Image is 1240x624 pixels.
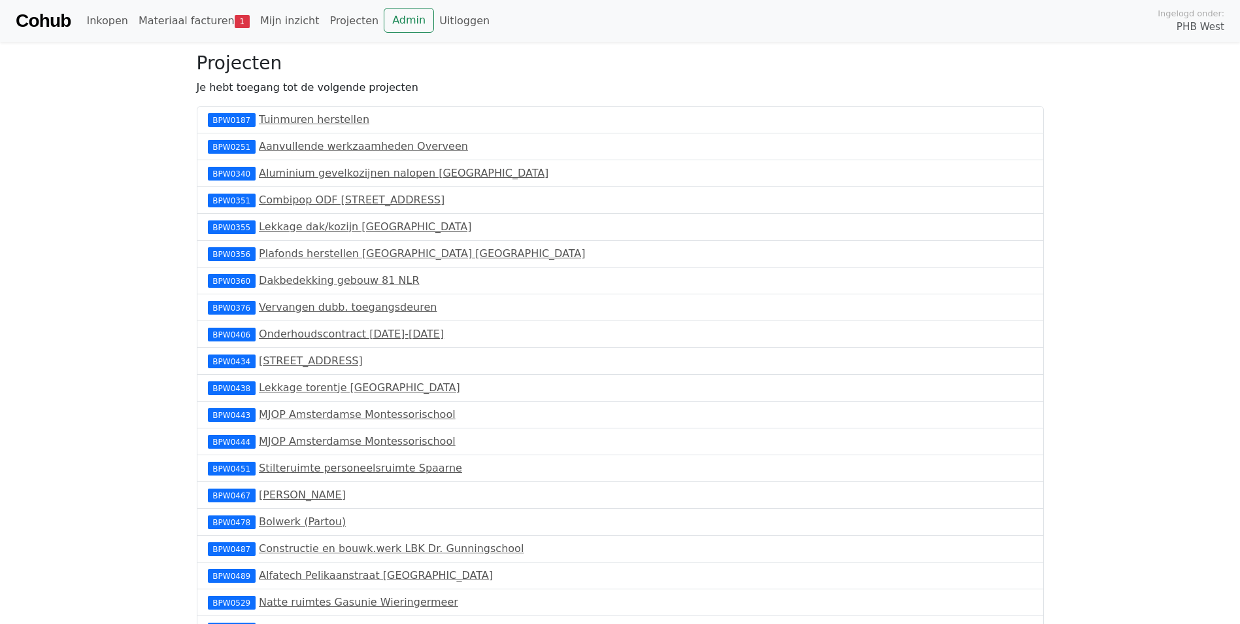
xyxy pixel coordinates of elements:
[1177,20,1224,35] span: PHB West
[208,301,256,314] div: BPW0376
[259,113,369,126] a: Tuinmuren herstellen
[259,167,548,179] a: Aluminium gevelkozijnen nalopen [GEOGRAPHIC_DATA]
[324,8,384,34] a: Projecten
[208,140,256,153] div: BPW0251
[259,274,419,286] a: Dakbedekking gebouw 81 NLR
[235,15,250,28] span: 1
[1158,7,1224,20] span: Ingelogd onder:
[259,515,346,528] a: Bolwerk (Partou)
[208,515,256,529] div: BPW0478
[259,408,456,421] a: MJOP Amsterdamse Montessorischool
[259,542,524,555] a: Constructie en bouwk.werk LBK Dr. Gunningschool
[259,462,462,474] a: Stilteruimte personeelsruimte Spaarne
[384,8,434,33] a: Admin
[197,52,1044,75] h3: Projecten
[259,489,346,501] a: [PERSON_NAME]
[259,247,585,260] a: Plafonds herstellen [GEOGRAPHIC_DATA] [GEOGRAPHIC_DATA]
[208,167,256,180] div: BPW0340
[208,274,256,287] div: BPW0360
[255,8,325,34] a: Mijn inzicht
[259,301,437,313] a: Vervangen dubb. toegangsdeuren
[208,194,256,207] div: BPW0351
[259,328,444,340] a: Onderhoudscontract [DATE]-[DATE]
[208,435,256,448] div: BPW0444
[133,8,255,34] a: Materiaal facturen1
[197,80,1044,95] p: Je hebt toegang tot de volgende projecten
[259,194,444,206] a: Combipop ODF [STREET_ADDRESS]
[208,596,256,609] div: BPW0529
[259,220,471,233] a: Lekkage dak/kozijn [GEOGRAPHIC_DATA]
[208,220,256,234] div: BPW0355
[208,113,256,126] div: BPW0187
[259,355,363,367] a: [STREET_ADDRESS]
[208,408,256,421] div: BPW0443
[208,355,256,368] div: BPW0434
[208,489,256,502] div: BPW0467
[259,569,493,581] a: Alfatech Pelikaanstraat [GEOGRAPHIC_DATA]
[208,569,256,582] div: BPW0489
[259,140,468,152] a: Aanvullende werkzaamheden Overveen
[208,462,256,475] div: BPW0451
[208,328,256,341] div: BPW0406
[208,381,256,394] div: BPW0438
[259,435,456,447] a: MJOP Amsterdamse Montessorischool
[259,596,458,608] a: Natte ruimtes Gasunie Wieringermeer
[434,8,495,34] a: Uitloggen
[208,542,256,555] div: BPW0487
[259,381,460,394] a: Lekkage torentje [GEOGRAPHIC_DATA]
[16,5,71,37] a: Cohub
[208,247,256,260] div: BPW0356
[81,8,133,34] a: Inkopen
